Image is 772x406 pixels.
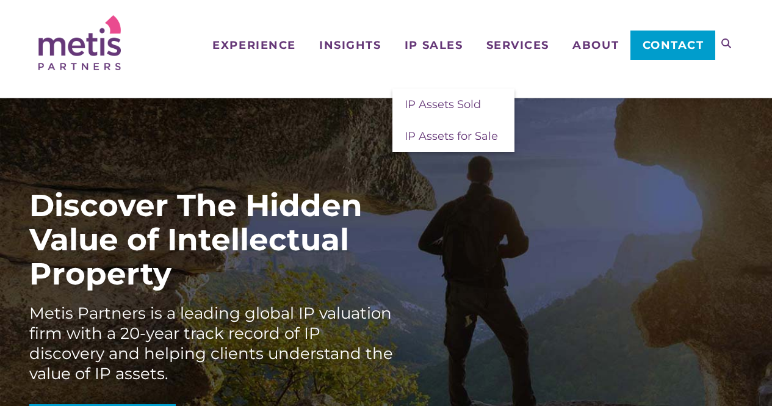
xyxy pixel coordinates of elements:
[319,40,381,51] span: Insights
[405,40,463,51] span: IP Sales
[486,40,549,51] span: Services
[38,15,121,70] img: Metis Partners
[29,303,395,384] div: Metis Partners is a leading global IP valuation firm with a 20-year track record of IP discovery ...
[643,40,704,51] span: Contact
[392,89,514,120] a: IP Assets Sold
[392,120,514,152] a: IP Assets for Sale
[212,40,295,51] span: Experience
[405,98,481,111] span: IP Assets Sold
[630,31,715,60] a: Contact
[572,40,619,51] span: About
[29,189,395,291] div: Discover The Hidden Value of Intellectual Property
[405,129,498,143] span: IP Assets for Sale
